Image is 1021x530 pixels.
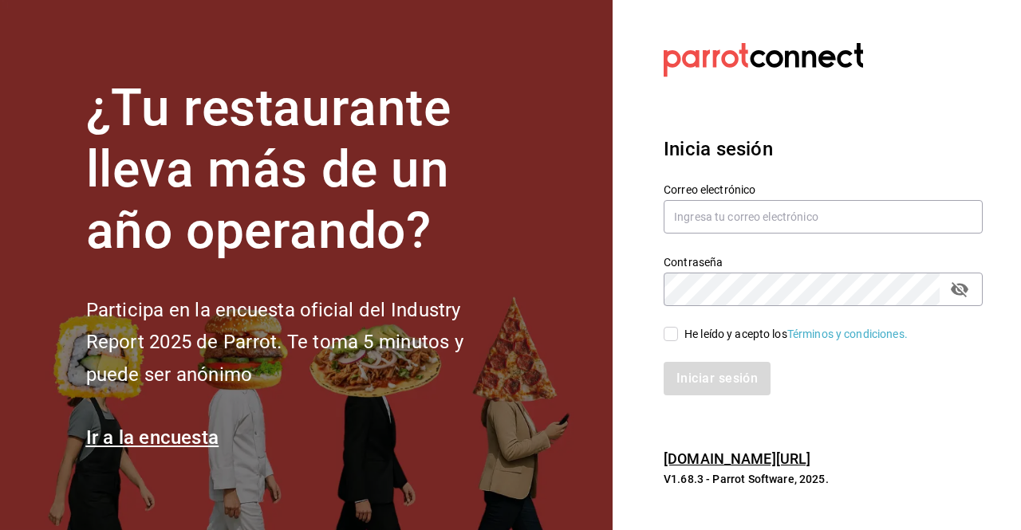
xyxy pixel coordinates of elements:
a: Ir a la encuesta [86,426,219,449]
h1: ¿Tu restaurante lleva más de un año operando? [86,78,517,261]
label: Contraseña [664,257,983,268]
h2: Participa en la encuesta oficial del Industry Report 2025 de Parrot. Te toma 5 minutos y puede se... [86,294,517,391]
div: He leído y acepto los [684,326,908,343]
p: V1.68.3 - Parrot Software, 2025. [664,471,983,487]
label: Correo electrónico [664,184,983,195]
a: [DOMAIN_NAME][URL] [664,450,810,467]
input: Ingresa tu correo electrónico [664,200,983,234]
a: Términos y condiciones. [787,328,908,340]
button: passwordField [946,276,973,303]
h3: Inicia sesión [664,135,983,163]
